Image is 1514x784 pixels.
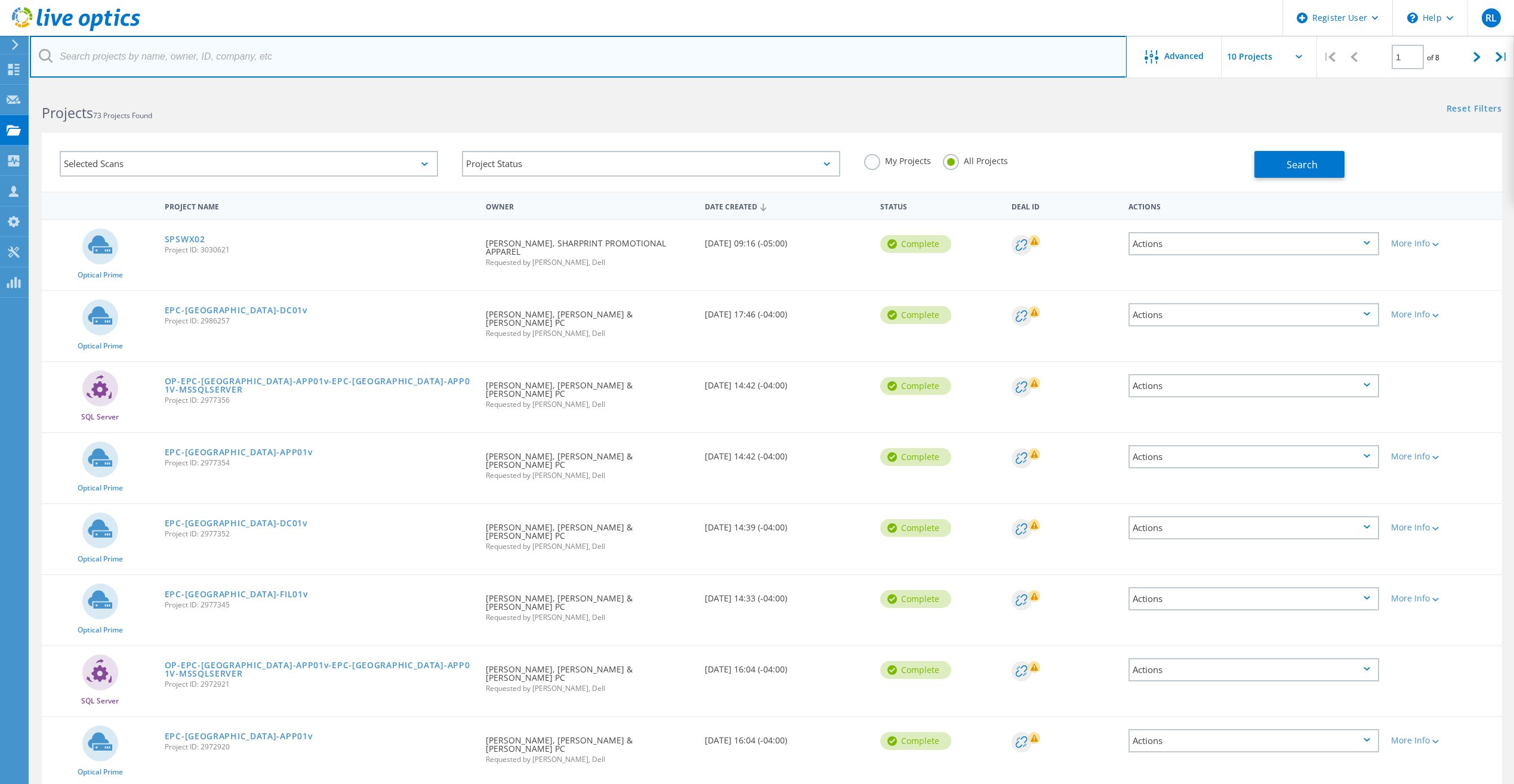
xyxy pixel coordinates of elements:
span: Requested by [PERSON_NAME], Dell [486,614,693,621]
a: Reset Filters [1447,104,1502,115]
span: Requested by [PERSON_NAME], Dell [486,543,693,550]
a: Live Optics Dashboard [12,25,140,33]
span: Project ID: 2977354 [165,459,474,467]
div: [PERSON_NAME], [PERSON_NAME] & [PERSON_NAME] PC [480,362,699,420]
span: Requested by [PERSON_NAME], Dell [486,685,693,692]
span: Optical Prime [78,342,123,350]
div: [DATE] 14:33 (-04:00) [699,575,874,615]
span: Requested by [PERSON_NAME], Dell [486,401,693,408]
span: Requested by [PERSON_NAME], Dell [486,756,693,763]
span: RL [1485,13,1497,23]
span: Advanced [1164,52,1204,60]
input: Search projects by name, owner, ID, company, etc [30,36,1127,78]
div: Complete [880,661,951,679]
div: [DATE] 16:04 (-04:00) [699,646,874,686]
a: EPC-[GEOGRAPHIC_DATA]-DC01v [165,306,307,314]
div: Project Name [159,195,480,217]
a: OP-EPC-[GEOGRAPHIC_DATA]-APP01v-EPC-[GEOGRAPHIC_DATA]-APP01V-MSSQLSERVER [165,377,474,394]
span: Optical Prime [78,555,123,563]
div: Owner [480,195,699,217]
div: Actions [1128,516,1379,539]
div: Complete [880,732,951,750]
div: [PERSON_NAME], [PERSON_NAME] & [PERSON_NAME] PC [480,291,699,349]
a: OP-EPC-[GEOGRAPHIC_DATA]-APP01v-EPC-[GEOGRAPHIC_DATA]-APP01V-MSSQLSERVER [165,661,474,678]
a: EPC-[GEOGRAPHIC_DATA]-APP01v [165,448,313,456]
svg: \n [1407,13,1418,23]
span: Project ID: 2972920 [165,743,474,751]
span: Project ID: 2977356 [165,397,474,404]
span: of 8 [1427,53,1439,63]
div: Complete [880,306,951,324]
span: SQL Server [81,413,119,421]
div: [DATE] 17:46 (-04:00) [699,291,874,331]
div: [PERSON_NAME], [PERSON_NAME] & [PERSON_NAME] PC [480,717,699,775]
a: EPC-[GEOGRAPHIC_DATA]-FIL01v [165,590,308,598]
div: Selected Scans [60,151,438,177]
div: Actions [1128,303,1379,326]
span: Project ID: 3030621 [165,246,474,254]
b: Projects [42,103,93,122]
label: All Projects [943,154,1008,165]
a: SPSWX02 [165,235,205,243]
span: SQL Server [81,697,119,705]
a: EPC-[GEOGRAPHIC_DATA]-APP01v [165,732,313,740]
span: 73 Projects Found [93,110,152,121]
div: Complete [880,235,951,253]
div: [PERSON_NAME], [PERSON_NAME] & [PERSON_NAME] PC [480,504,699,562]
div: Actions [1128,729,1379,752]
div: [DATE] 14:39 (-04:00) [699,504,874,544]
span: Requested by [PERSON_NAME], Dell [486,472,693,479]
div: Complete [880,519,951,537]
div: Actions [1123,195,1385,217]
span: Optical Prime [78,768,123,776]
div: Complete [880,448,951,466]
button: Search [1254,151,1345,178]
div: Actions [1128,587,1379,610]
div: [DATE] 16:04 (-04:00) [699,717,874,757]
div: Complete [880,590,951,608]
div: Status [874,195,1006,217]
div: [DATE] 14:42 (-04:00) [699,433,874,473]
div: More Info [1391,239,1496,248]
a: EPC-[GEOGRAPHIC_DATA]-DC01v [165,519,307,527]
span: Requested by [PERSON_NAME], Dell [486,330,693,337]
div: Actions [1128,232,1379,255]
div: More Info [1391,736,1496,745]
span: Optical Prime [78,271,123,279]
span: Project ID: 2977352 [165,530,474,538]
div: Deal Id [1006,195,1123,217]
div: [DATE] 14:42 (-04:00) [699,362,874,402]
div: [PERSON_NAME], [PERSON_NAME] & [PERSON_NAME] PC [480,433,699,491]
span: Project ID: 2986257 [165,317,474,325]
span: Project ID: 2972921 [165,681,474,688]
div: More Info [1391,523,1496,532]
div: | [1490,36,1514,78]
div: [DATE] 09:16 (-05:00) [699,220,874,260]
span: Requested by [PERSON_NAME], Dell [486,259,693,266]
div: Date Created [699,195,874,217]
div: [PERSON_NAME], [PERSON_NAME] & [PERSON_NAME] PC [480,575,699,633]
div: More Info [1391,452,1496,461]
div: Actions [1128,445,1379,468]
div: More Info [1391,594,1496,603]
label: My Projects [864,154,931,165]
div: Project Status [462,151,840,177]
div: More Info [1391,310,1496,319]
span: Project ID: 2977345 [165,601,474,609]
div: [PERSON_NAME], SHARPRINT PROMOTIONAL APPAREL [480,220,699,278]
div: [PERSON_NAME], [PERSON_NAME] & [PERSON_NAME] PC [480,646,699,704]
span: Optical Prime [78,484,123,492]
div: Complete [880,377,951,395]
div: | [1317,36,1342,78]
span: Search [1287,158,1318,171]
div: Actions [1128,658,1379,681]
span: Optical Prime [78,626,123,634]
div: Actions [1128,374,1379,397]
